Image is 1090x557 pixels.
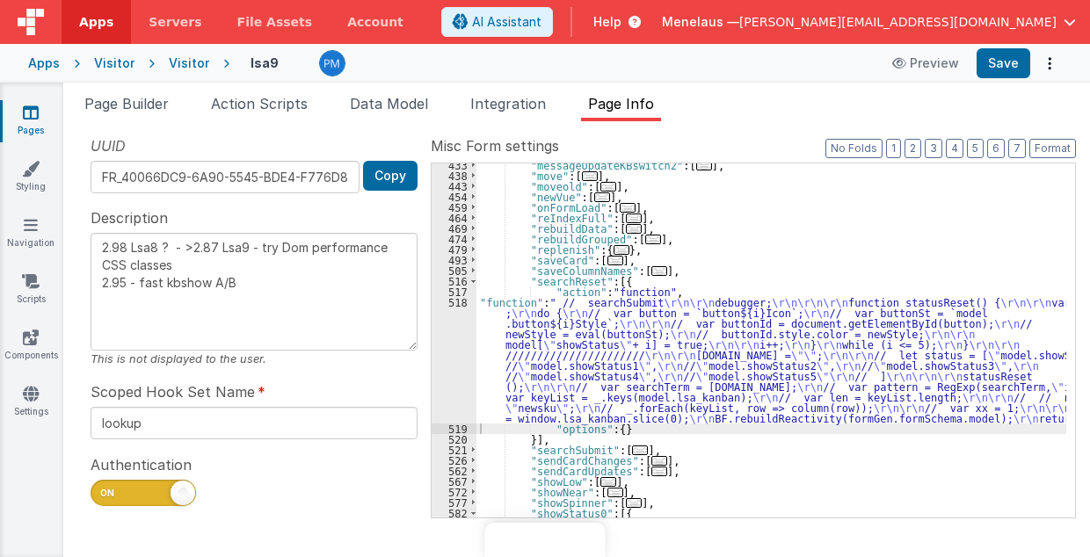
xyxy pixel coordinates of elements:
span: Data Model [350,95,428,112]
div: 505 [432,265,476,276]
div: 459 [432,202,476,213]
button: Menelaus — [PERSON_NAME][EMAIL_ADDRESS][DOMAIN_NAME] [662,13,1076,31]
div: 520 [432,434,476,445]
button: Options [1037,51,1062,76]
div: 516 [432,276,476,286]
div: 572 [432,487,476,497]
span: Page Info [588,95,654,112]
button: No Folds [825,139,883,158]
div: 454 [432,192,476,202]
button: Copy [363,161,418,191]
div: 443 [432,181,476,192]
span: ... [614,245,629,255]
span: Scoped Hook Set Name [91,381,255,402]
span: ... [626,498,642,508]
span: Description [91,207,168,228]
button: 7 [1008,139,1026,158]
span: Help [593,13,621,31]
span: AI Assistant [472,13,541,31]
span: Page Builder [84,95,169,112]
span: UUID [91,135,126,156]
button: 2 [905,139,921,158]
span: Menelaus — [662,13,739,31]
button: 4 [946,139,963,158]
span: Action Scripts [211,95,308,112]
span: Apps [79,13,113,31]
span: Misc Form settings [431,135,559,156]
button: Save [977,48,1030,78]
div: 469 [432,223,476,234]
button: 3 [925,139,942,158]
span: Servers [149,13,201,31]
div: 521 [432,445,476,455]
span: ... [696,161,712,170]
span: ... [594,192,610,202]
span: ... [582,171,598,181]
div: 562 [432,466,476,476]
div: 493 [432,255,476,265]
div: 479 [432,244,476,255]
h4: lsa9 [251,56,279,69]
div: 577 [432,497,476,508]
div: 517 [432,286,476,297]
div: 464 [432,213,476,223]
span: ... [607,256,623,265]
button: 5 [967,139,984,158]
div: Visitor [169,54,209,72]
img: a12ed5ba5769bda9d2665f51d2850528 [320,51,345,76]
div: 582 [432,508,476,518]
div: 518 [432,297,476,423]
span: ... [651,467,667,476]
div: 567 [432,476,476,487]
span: [PERSON_NAME][EMAIL_ADDRESS][DOMAIN_NAME] [739,13,1057,31]
div: 519 [432,423,476,434]
span: Integration [470,95,546,112]
div: 438 [432,170,476,181]
span: ... [632,445,648,455]
button: 6 [987,139,1005,158]
div: This is not displayed to the user. [91,351,418,367]
div: 433 [432,160,476,170]
button: Preview [882,49,970,77]
div: Visitor [94,54,134,72]
span: ... [607,488,623,497]
button: 1 [886,139,901,158]
span: ... [600,182,616,192]
div: Apps [28,54,60,72]
span: ... [600,477,616,487]
span: ... [651,266,667,276]
span: ... [651,456,667,466]
button: AI Assistant [441,7,553,37]
div: 526 [432,455,476,466]
div: When off, visitors will not be prompted a login page. [91,515,418,532]
span: ... [620,203,636,213]
span: File Assets [237,13,313,31]
button: Format [1029,139,1076,158]
span: ... [626,213,642,223]
span: ... [626,224,642,234]
span: Authentication [91,454,192,475]
span: ... [645,235,661,244]
div: 474 [432,234,476,244]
